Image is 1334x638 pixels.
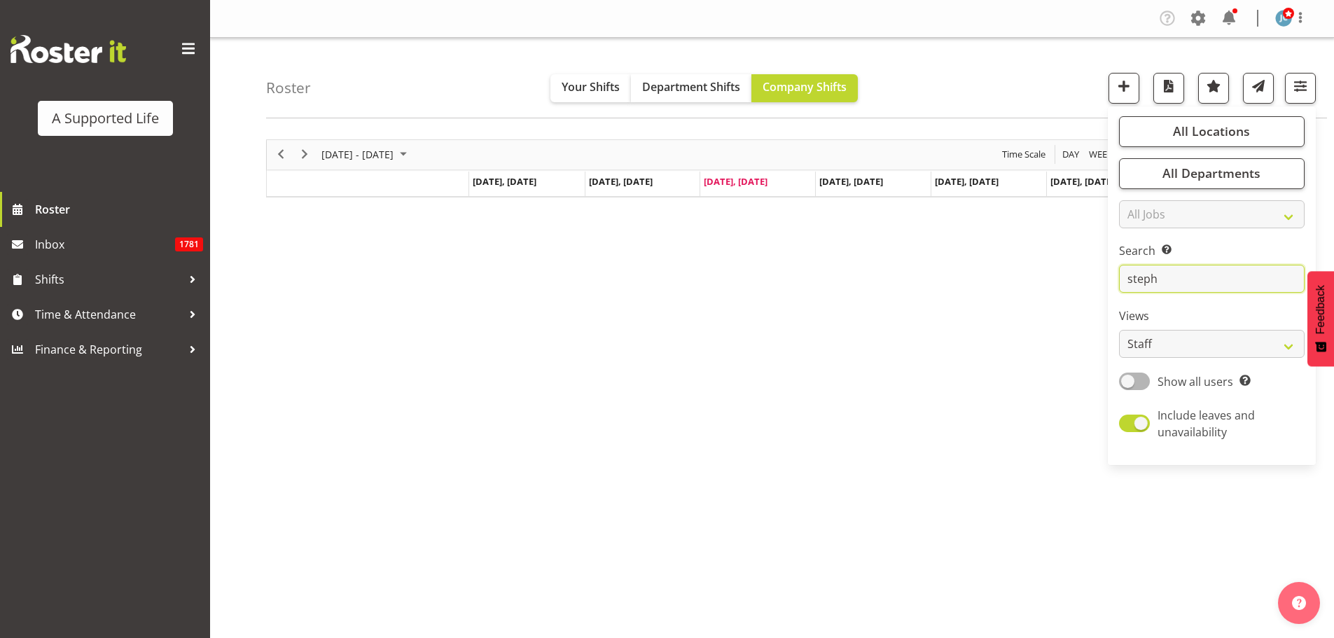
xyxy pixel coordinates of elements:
span: All Locations [1173,123,1250,139]
span: Show all users [1158,374,1233,389]
span: Department Shifts [642,79,740,95]
span: Your Shifts [562,79,620,95]
button: Highlight an important date within the roster. [1198,73,1229,104]
span: Inbox [35,234,175,255]
h4: Roster [266,80,311,96]
span: Week [1088,146,1114,163]
button: All Locations [1119,116,1305,147]
button: Previous [272,146,291,163]
span: All Departments [1162,165,1260,181]
span: Company Shifts [763,79,847,95]
span: Roster [35,199,203,220]
input: Search [1119,265,1305,293]
span: [DATE], [DATE] [589,175,653,188]
label: Search [1119,242,1305,259]
button: Filter Shifts [1285,73,1316,104]
span: Finance & Reporting [35,339,182,360]
button: Timeline Day [1060,146,1082,163]
button: Feedback - Show survey [1307,271,1334,366]
span: Feedback [1314,285,1327,334]
span: [DATE] - [DATE] [320,146,395,163]
button: October 2025 [319,146,413,163]
button: Company Shifts [751,74,858,102]
div: A Supported Life [52,108,159,129]
span: [DATE], [DATE] [473,175,536,188]
span: 1781 [175,237,203,251]
button: Download a PDF of the roster according to the set date range. [1153,73,1184,104]
label: Views [1119,307,1305,324]
div: next period [293,140,317,169]
div: Timeline Week of October 1, 2025 [266,139,1278,197]
span: Shifts [35,269,182,290]
img: jess-clark3304.jpg [1275,10,1292,27]
span: [DATE], [DATE] [819,175,883,188]
button: Your Shifts [550,74,631,102]
span: Day [1061,146,1081,163]
button: Add a new shift [1109,73,1139,104]
span: [DATE], [DATE] [935,175,999,188]
span: Time & Attendance [35,304,182,325]
img: Rosterit website logo [11,35,126,63]
div: Sep 29 - Oct 05, 2025 [317,140,415,169]
button: Department Shifts [631,74,751,102]
button: Next [296,146,314,163]
span: [DATE], [DATE] [1050,175,1114,188]
img: help-xxl-2.png [1292,596,1306,610]
button: Send a list of all shifts for the selected filtered period to all rostered employees. [1243,73,1274,104]
span: [DATE], [DATE] [704,175,767,188]
span: Include leaves and unavailability [1158,408,1255,440]
button: All Departments [1119,158,1305,189]
span: Time Scale [1001,146,1047,163]
button: Time Scale [1000,146,1048,163]
div: previous period [269,140,293,169]
button: Timeline Week [1087,146,1116,163]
